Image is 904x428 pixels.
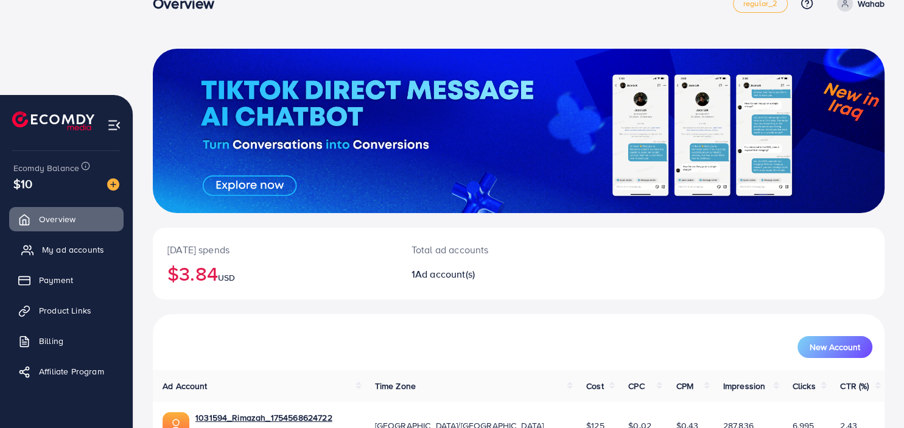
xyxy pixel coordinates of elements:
[586,380,604,392] span: Cost
[9,298,124,323] a: Product Links
[797,336,872,358] button: New Account
[167,262,382,285] h2: $3.84
[793,380,816,392] span: Clicks
[852,373,895,419] iframe: Chat
[723,380,766,392] span: Impression
[412,242,566,257] p: Total ad accounts
[375,380,416,392] span: Time Zone
[39,274,73,286] span: Payment
[9,207,124,231] a: Overview
[9,237,124,262] a: My ad accounts
[107,118,121,132] img: menu
[9,359,124,384] a: Affiliate Program
[39,335,63,347] span: Billing
[42,244,104,256] span: My ad accounts
[195,412,332,424] a: 1031594_Rimazah_1754568624722
[163,380,208,392] span: Ad Account
[13,162,79,174] span: Ecomdy Balance
[218,272,235,284] span: USD
[167,242,382,257] p: [DATE] spends
[412,268,566,280] h2: 1
[676,380,693,392] span: CPM
[415,267,475,281] span: Ad account(s)
[628,380,644,392] span: CPC
[9,329,124,353] a: Billing
[107,178,119,191] img: image
[39,365,104,377] span: Affiliate Program
[39,213,75,225] span: Overview
[12,111,94,130] img: logo
[13,175,32,192] span: $10
[9,268,124,292] a: Payment
[39,304,91,317] span: Product Links
[810,343,860,351] span: New Account
[840,380,869,392] span: CTR (%)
